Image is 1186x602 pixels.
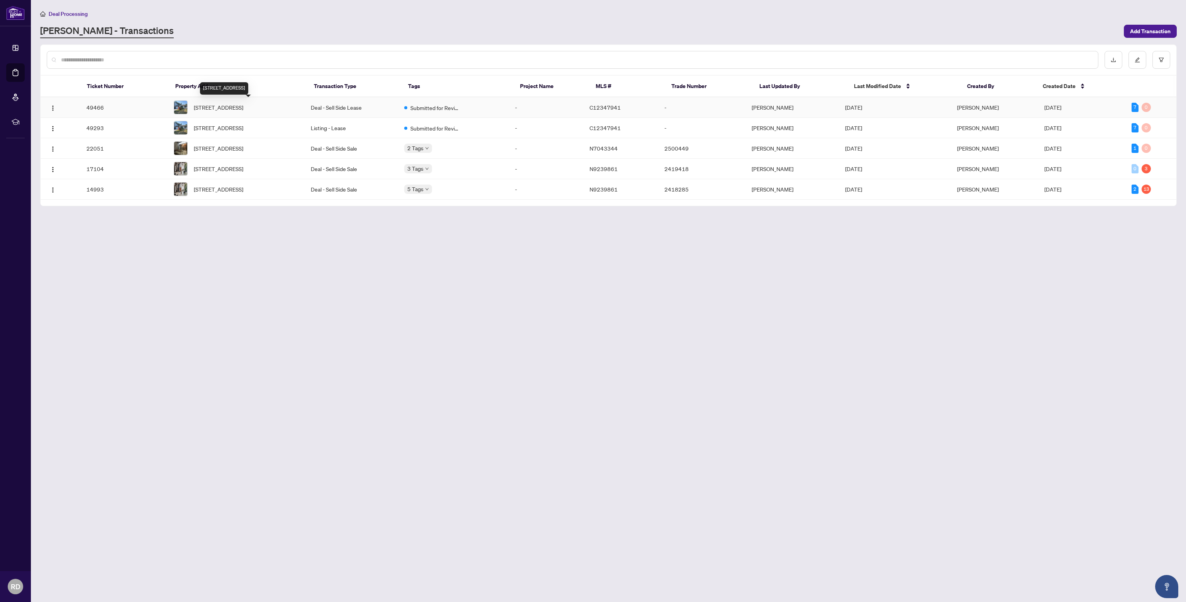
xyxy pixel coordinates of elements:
td: [PERSON_NAME] [745,159,839,179]
td: 49293 [80,118,168,138]
span: filter [1159,57,1164,63]
th: Created By [961,76,1037,97]
span: down [425,167,429,171]
span: [STREET_ADDRESS] [194,164,243,173]
td: Deal - Sell Side Lease [305,97,398,118]
span: [STREET_ADDRESS] [194,103,243,112]
td: [PERSON_NAME] [745,138,839,159]
th: Created Date [1037,76,1125,97]
span: [DATE] [1044,165,1061,172]
span: down [425,187,429,191]
span: 3 Tags [407,164,424,173]
span: [DATE] [1044,145,1061,152]
span: N7043344 [590,145,618,152]
td: - [658,97,745,118]
img: thumbnail-img [174,101,187,114]
span: RD [11,581,20,592]
img: Logo [50,166,56,173]
button: edit [1128,51,1146,69]
th: Last Updated By [753,76,848,97]
th: Transaction Type [308,76,402,97]
td: [PERSON_NAME] [745,179,839,200]
th: Tags [402,76,514,97]
div: 3 [1142,164,1151,173]
button: Logo [47,142,59,154]
th: Ticket Number [81,76,169,97]
td: 17104 [80,159,168,179]
a: [PERSON_NAME] - Transactions [40,24,174,38]
span: N9239861 [590,186,618,193]
div: 7 [1132,103,1139,112]
td: Deal - Sell Side Sale [305,138,398,159]
td: 49466 [80,97,168,118]
span: 5 Tags [407,185,424,193]
button: Logo [47,101,59,114]
span: [STREET_ADDRESS] [194,124,243,132]
span: [DATE] [845,186,862,193]
img: thumbnail-img [174,162,187,175]
img: Logo [50,187,56,193]
span: [DATE] [845,124,862,131]
button: Logo [47,163,59,175]
th: Property Address [169,76,308,97]
td: - [509,179,584,200]
span: N9239861 [590,165,618,172]
td: 2418285 [658,179,745,200]
td: [PERSON_NAME] [745,97,839,118]
span: Created Date [1043,82,1076,90]
div: 7 [1132,123,1139,132]
div: 0 [1142,103,1151,112]
td: - [509,159,584,179]
td: - [509,138,584,159]
button: download [1105,51,1122,69]
div: 13 [1142,185,1151,194]
span: [STREET_ADDRESS] [194,144,243,153]
button: filter [1152,51,1170,69]
div: 0 [1142,123,1151,132]
th: Last Modified Date [848,76,961,97]
span: [PERSON_NAME] [957,186,999,193]
td: - [509,118,584,138]
span: Deal Processing [49,10,88,17]
span: download [1111,57,1116,63]
img: thumbnail-img [174,183,187,196]
span: down [425,146,429,150]
span: [STREET_ADDRESS] [194,185,243,193]
span: edit [1135,57,1140,63]
td: Deal - Sell Side Sale [305,159,398,179]
td: 2419418 [658,159,745,179]
td: 2500449 [658,138,745,159]
span: Add Transaction [1130,25,1171,37]
span: Last Modified Date [854,82,901,90]
span: C12347941 [590,104,621,111]
span: home [40,11,46,17]
span: [PERSON_NAME] [957,104,999,111]
span: [DATE] [845,104,862,111]
img: Logo [50,125,56,132]
img: Logo [50,146,56,152]
span: [PERSON_NAME] [957,165,999,172]
button: Logo [47,122,59,134]
td: Listing - Lease [305,118,398,138]
td: - [658,118,745,138]
img: Logo [50,105,56,111]
div: 1 [1132,144,1139,153]
span: [PERSON_NAME] [957,124,999,131]
img: logo [6,6,25,20]
th: MLS # [590,76,665,97]
span: [DATE] [845,145,862,152]
span: [PERSON_NAME] [957,145,999,152]
span: Submitted for Review [410,103,461,112]
span: 2 Tags [407,144,424,153]
span: [DATE] [1044,104,1061,111]
th: Project Name [514,76,590,97]
button: Add Transaction [1124,25,1177,38]
td: [PERSON_NAME] [745,118,839,138]
div: 0 [1142,144,1151,153]
span: [DATE] [1044,124,1061,131]
td: 14993 [80,179,168,200]
span: [DATE] [845,165,862,172]
th: Trade Number [665,76,753,97]
button: Logo [47,183,59,195]
td: 22051 [80,138,168,159]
